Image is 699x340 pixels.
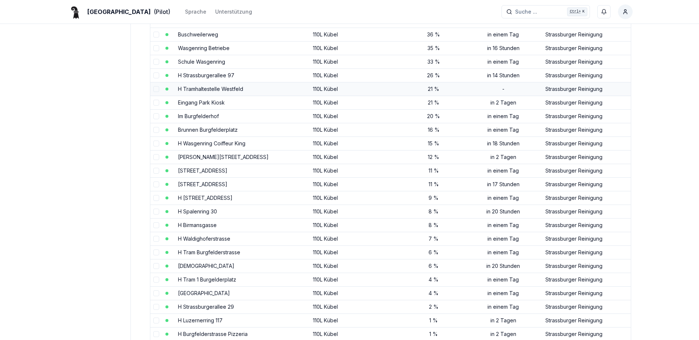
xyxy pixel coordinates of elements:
div: 8 % [406,222,461,229]
button: select-row [153,331,159,337]
button: Sprache [185,7,206,16]
td: Strassburger Reinigung [542,150,630,164]
span: (Pilot) [154,7,170,16]
a: H Spalenring 30 [178,208,217,215]
div: 26 % [406,72,461,79]
td: 110L Kübel [310,177,403,191]
div: in einem Tag [467,222,540,229]
td: Strassburger Reinigung [542,191,630,205]
div: 6 % [406,262,461,270]
div: in 2 Tagen [467,317,540,324]
td: 110L Kübel [310,109,403,123]
div: in einem Tag [467,31,540,38]
td: Strassburger Reinigung [542,218,630,232]
td: 110L Kübel [310,191,403,205]
td: 110L Kübel [310,273,403,286]
div: 9 % [406,194,461,202]
td: 110L Kübel [310,300,403,314]
div: in einem Tag [467,303,540,311]
td: 110L Kübel [310,286,403,300]
a: Unterstützung [215,7,252,16]
a: H Wasgenring Coiffeur King [178,140,245,146]
td: 110L Kübel [310,55,403,68]
div: in 20 Stunden [467,208,540,215]
div: 7 % [406,235,461,242]
td: Strassburger Reinigung [542,205,630,218]
td: Strassburger Reinigung [542,286,630,300]
td: Strassburger Reinigung [542,164,630,177]
td: 110L Kübel [310,232,403,245]
button: select-row [153,318,159,323]
div: in einem Tag [467,194,540,202]
div: in einem Tag [467,126,540,134]
td: 110L Kübel [310,259,403,273]
span: Suche ... [515,8,537,15]
button: select-row [153,290,159,296]
div: 8 % [406,208,461,215]
button: select-row [153,209,159,215]
a: Eingang Park Kiosk [178,99,225,106]
a: [GEOGRAPHIC_DATA] [178,290,230,296]
td: Strassburger Reinigung [542,55,630,68]
td: 110L Kübel [310,82,403,96]
button: select-row [153,236,159,242]
button: select-row [153,304,159,310]
td: 110L Kübel [310,96,403,109]
button: select-row [153,32,159,38]
td: 110L Kübel [310,123,403,137]
div: 36 % [406,31,461,38]
div: in einem Tag [467,290,540,297]
button: select-row [153,72,159,78]
div: in einem Tag [467,167,540,174]
div: 21 % [406,99,461,106]
a: Wasgenring Betriebe [178,45,230,51]
div: in einem Tag [467,235,540,242]
div: 6 % [406,249,461,256]
a: H Burgfelderstrasse Pizzeria [178,331,248,337]
button: select-row [153,154,159,160]
button: select-row [153,181,159,187]
td: Strassburger Reinigung [542,96,630,109]
div: - [467,85,540,93]
div: 15 % [406,140,461,147]
td: Strassburger Reinigung [542,82,630,96]
td: Strassburger Reinigung [542,41,630,55]
a: [STREET_ADDRESS] [178,181,227,187]
div: 11 % [406,167,461,174]
button: select-row [153,222,159,228]
div: in einem Tag [467,249,540,256]
div: in 2 Tagen [467,153,540,161]
td: Strassburger Reinigung [542,314,630,327]
a: [GEOGRAPHIC_DATA](Pilot) [67,7,170,16]
button: select-row [153,249,159,255]
a: H Birmansgasse [178,222,217,228]
a: H Tram 1 Burgelderplatz [178,276,236,283]
div: 2 % [406,303,461,311]
button: select-row [153,195,159,201]
div: 1 % [406,317,461,324]
div: in 14 Stunden [467,72,540,79]
div: in einem Tag [467,113,540,120]
td: Strassburger Reinigung [542,28,630,41]
td: 110L Kübel [310,28,403,41]
td: Strassburger Reinigung [542,259,630,273]
div: 35 % [406,45,461,52]
div: in 18 Stunden [467,140,540,147]
td: 110L Kübel [310,137,403,150]
span: [GEOGRAPHIC_DATA] [87,7,151,16]
td: Strassburger Reinigung [542,123,630,137]
td: 110L Kübel [310,41,403,55]
a: H Strassburgerallee 29 [178,304,234,310]
td: 110L Kübel [310,245,403,259]
button: select-row [153,141,159,146]
td: 110L Kübel [310,164,403,177]
div: 4 % [406,276,461,283]
div: in einem Tag [467,58,540,65]
td: 110L Kübel [310,218,403,232]
button: select-row [153,86,159,92]
div: Sprache [185,8,206,15]
div: in 2 Tagen [467,99,540,106]
button: select-row [153,168,159,174]
div: in 16 Stunden [467,45,540,52]
a: [STREET_ADDRESS] [178,167,227,174]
